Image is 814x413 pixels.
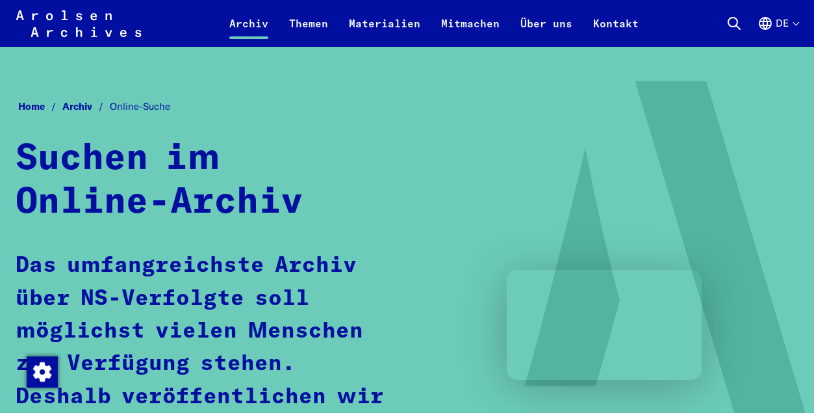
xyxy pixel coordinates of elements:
a: Kontakt [583,16,649,47]
button: Deutsch, Sprachauswahl [757,16,798,47]
a: Archiv [219,16,279,47]
a: Materialien [338,16,431,47]
nav: Primär [219,8,649,39]
a: Archiv [62,100,110,113]
span: Online-Suche [110,100,170,113]
a: Über uns [510,16,583,47]
nav: Breadcrumb [16,97,798,116]
a: Themen [279,16,338,47]
a: Mitmachen [431,16,510,47]
a: Home [18,100,62,113]
div: Zustimmung ändern [26,356,57,387]
img: Zustimmung ändern [27,356,58,388]
strong: Suchen im Online-Archiv [16,140,303,220]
